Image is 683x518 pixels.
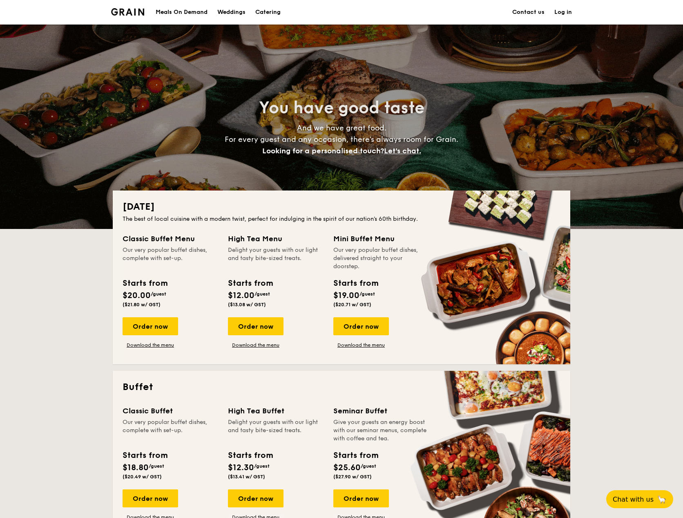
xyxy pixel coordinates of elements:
div: Starts from [333,277,378,289]
div: High Tea Menu [228,233,324,244]
span: $20.00 [123,291,151,300]
div: Order now [228,317,283,335]
h2: Buffet [123,381,560,394]
span: /guest [149,463,164,469]
div: Order now [228,489,283,507]
div: Delight your guests with our light and tasty bite-sized treats. [228,418,324,443]
div: Order now [123,489,178,507]
span: Chat with us [613,496,654,503]
div: Starts from [123,277,167,289]
span: /guest [361,463,376,469]
span: $12.00 [228,291,254,300]
div: Delight your guests with our light and tasty bite-sized treats. [228,246,324,271]
div: Order now [333,317,389,335]
div: Our very popular buffet dishes, complete with set-up. [123,246,218,271]
div: Starts from [333,449,378,462]
div: Mini Buffet Menu [333,233,429,244]
span: Looking for a personalised touch? [262,146,384,155]
img: Grain [111,8,144,16]
div: Classic Buffet [123,405,218,417]
div: Seminar Buffet [333,405,429,417]
span: $12.30 [228,463,254,473]
span: $19.00 [333,291,359,300]
span: ($13.08 w/ GST) [228,302,266,307]
div: Starts from [228,277,272,289]
h2: [DATE] [123,200,560,213]
div: The best of local cuisine with a modern twist, perfect for indulging in the spirit of our nation’... [123,215,560,223]
span: And we have great food. For every guest and any occasion, there’s always room for Grain. [225,123,458,155]
div: Give your guests an energy boost with our seminar menus, complete with coffee and tea. [333,418,429,443]
span: ($20.71 w/ GST) [333,302,371,307]
span: $25.60 [333,463,361,473]
a: Download the menu [333,342,389,348]
span: ($13.41 w/ GST) [228,474,265,480]
div: Our very popular buffet dishes, complete with set-up. [123,418,218,443]
span: ($20.49 w/ GST) [123,474,162,480]
div: Our very popular buffet dishes, delivered straight to your doorstep. [333,246,429,271]
a: Download the menu [123,342,178,348]
div: Classic Buffet Menu [123,233,218,244]
div: Starts from [228,449,272,462]
div: Order now [123,317,178,335]
span: ($27.90 w/ GST) [333,474,372,480]
a: Download the menu [228,342,283,348]
span: /guest [151,291,166,297]
span: $18.80 [123,463,149,473]
button: Chat with us🦙 [606,490,673,508]
div: Order now [333,489,389,507]
div: Starts from [123,449,167,462]
a: Logotype [111,8,144,16]
span: ($21.80 w/ GST) [123,302,161,307]
span: Let's chat. [384,146,421,155]
span: /guest [359,291,375,297]
span: You have good taste [259,98,424,118]
div: High Tea Buffet [228,405,324,417]
span: /guest [254,291,270,297]
span: 🦙 [657,495,667,504]
span: /guest [254,463,270,469]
